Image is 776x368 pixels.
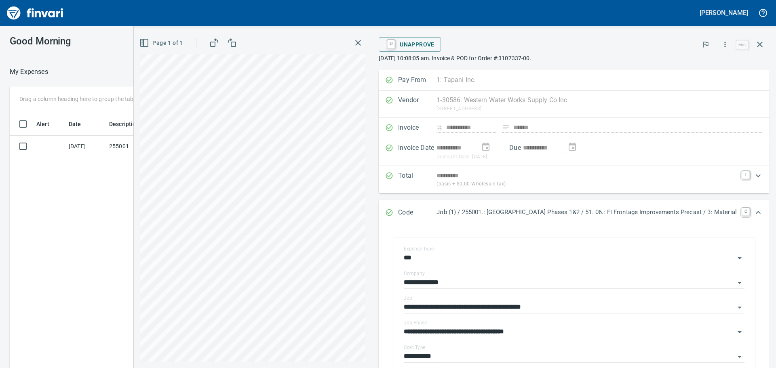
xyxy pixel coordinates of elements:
[398,208,436,218] p: Code
[404,345,426,350] label: Cost Type
[398,171,436,188] p: Total
[385,38,434,51] span: Unapprove
[141,38,183,48] span: Page 1 of 1
[387,40,395,48] a: U
[109,119,139,129] span: Description
[36,119,60,129] span: Alert
[379,200,770,226] div: Expand
[404,320,427,325] label: Job Phase
[436,208,737,217] p: Job (1) / 255001.: [GEOGRAPHIC_DATA] Phases 1&2 / 51. 06.: FI Frontage Improvements Precast / 3: ...
[742,171,750,179] a: T
[734,302,745,313] button: Open
[65,136,106,157] td: [DATE]
[697,36,715,53] button: Flag
[716,36,734,53] button: More
[379,166,770,193] div: Expand
[69,119,81,129] span: Date
[734,35,770,54] span: Close invoice
[69,119,92,129] span: Date
[736,40,748,49] a: esc
[404,246,434,251] label: Expense Type
[742,208,750,216] a: C
[36,119,49,129] span: Alert
[404,296,412,301] label: Job
[379,54,770,62] p: [DATE] 10:08:05 am. Invoice & POD for Order #:3107337-00.
[404,271,425,276] label: Company
[19,95,138,103] p: Drag a column heading here to group the table
[698,6,750,19] button: [PERSON_NAME]
[734,326,745,338] button: Open
[734,277,745,288] button: Open
[379,37,441,52] button: UUnapprove
[5,3,65,23] img: Finvari
[109,119,150,129] span: Description
[436,180,737,188] p: (basis + $0.00 Wholesale tax)
[700,8,748,17] h5: [PERSON_NAME]
[106,136,179,157] td: 255001
[10,67,48,77] nav: breadcrumb
[138,36,186,50] button: Page 1 of 1
[10,67,48,77] p: My Expenses
[10,36,181,47] h3: Good Morning
[734,351,745,362] button: Open
[734,252,745,264] button: Open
